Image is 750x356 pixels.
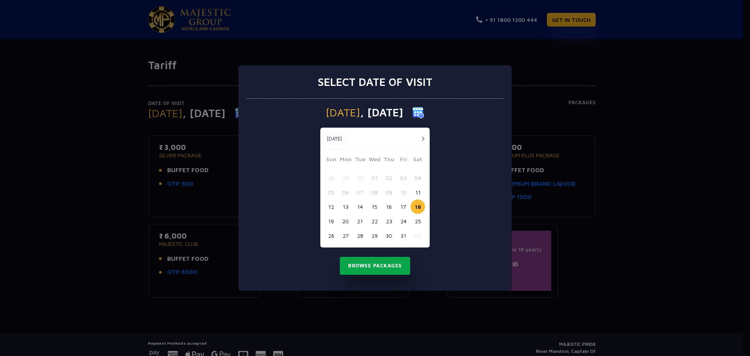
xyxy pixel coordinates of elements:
[367,214,382,228] button: 22
[412,107,424,118] img: calender icon
[382,214,396,228] button: 23
[338,155,353,166] span: Mon
[338,228,353,243] button: 27
[353,185,367,199] button: 07
[338,185,353,199] button: 06
[353,155,367,166] span: Tue
[367,155,382,166] span: Wed
[411,199,425,214] button: 18
[353,214,367,228] button: 21
[360,107,403,118] span: , [DATE]
[396,228,411,243] button: 31
[382,171,396,185] button: 02
[338,199,353,214] button: 13
[338,171,353,185] button: 29
[396,171,411,185] button: 03
[367,185,382,199] button: 08
[324,214,338,228] button: 19
[382,185,396,199] button: 09
[382,155,396,166] span: Thu
[396,185,411,199] button: 10
[324,199,338,214] button: 12
[396,214,411,228] button: 24
[382,228,396,243] button: 30
[324,228,338,243] button: 26
[382,199,396,214] button: 16
[411,214,425,228] button: 25
[411,185,425,199] button: 11
[353,171,367,185] button: 30
[411,228,425,243] button: 01
[324,171,338,185] button: 28
[318,75,432,89] h3: Select date of visit
[324,155,338,166] span: Sun
[324,185,338,199] button: 05
[367,199,382,214] button: 15
[367,228,382,243] button: 29
[338,214,353,228] button: 20
[326,107,360,118] span: [DATE]
[396,199,411,214] button: 17
[353,228,367,243] button: 28
[353,199,367,214] button: 14
[396,155,411,166] span: Fri
[322,133,346,145] button: [DATE]
[367,171,382,185] button: 01
[411,155,425,166] span: Sat
[411,171,425,185] button: 04
[340,257,410,275] button: Browse Packages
